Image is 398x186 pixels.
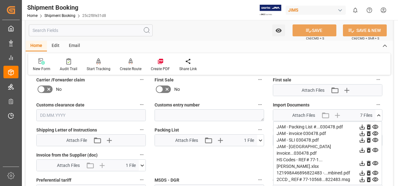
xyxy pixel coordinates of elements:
[306,36,324,41] span: Ctrl/CMD + S
[44,13,75,18] a: Shipment Booking
[256,176,264,184] button: MSDS - DGR
[277,124,379,130] div: JAM - Packing List #...030478.pdf
[155,177,179,183] span: MSDS - DGR
[286,6,346,15] div: JIMS
[87,66,110,72] div: Start Tracking
[348,3,362,17] button: show 0 new notifications
[33,66,50,72] div: New Form
[256,126,264,134] button: Packing List
[374,101,382,109] button: Import Documents
[66,137,87,144] span: Attach File
[36,109,146,121] input: DD.MM.YYYY
[272,24,285,36] button: open menu
[273,177,294,183] span: OGD - PGA
[343,24,387,36] button: SAVE & NEW
[277,143,379,157] div: JAM - [GEOGRAPHIC_DATA] invoice...030478.pdf
[26,41,47,51] div: Home
[277,137,379,143] div: JAM - SLI 030478.pdf
[175,137,198,144] span: Attach Files
[277,176,379,183] div: 2CCD _ REF# 77-10568...822483.msg
[138,151,146,159] button: Invoice from the Supplier (doc)
[374,75,382,84] button: First sale
[57,162,80,169] span: Attach Files
[36,102,84,108] span: Customs clearance date
[360,112,372,119] span: 7 Files
[277,170,379,176] div: 1Z1998A46896822483 -...mbined.pdf
[36,152,98,158] span: Invoice from the Supplier (doc)
[126,162,136,169] span: 1 File
[352,36,379,41] span: Ctrl/CMD + Shift + S
[260,5,281,16] img: Exertis%20JAM%20-%20Email%20Logo.jpg_1722504956.jpg
[277,130,379,137] div: JAM - invoice 030478.pdf
[155,77,174,83] span: First Sale
[155,102,200,108] span: Customs entry number
[273,127,353,133] span: Master [PERSON_NAME] of Lading (doc)
[292,112,315,119] span: Attach Files
[302,87,324,94] span: Attach Files
[36,177,71,183] span: Preferential tariff
[64,41,85,51] div: Email
[36,127,97,133] span: Shipping Letter of Instructions
[36,77,85,83] span: Carrier /Forwarder claim
[155,127,179,133] span: Packing List
[174,86,180,93] span: No
[277,157,379,170] div: HS Codes - REF# 77-1...[PERSON_NAME].xlsx
[244,137,254,144] span: 1 File
[29,24,153,36] input: Search Fields
[138,75,146,84] button: Carrier /Forwarder claim
[138,101,146,109] button: Customs clearance date
[27,3,106,12] div: Shipment Booking
[56,86,62,93] span: No
[286,4,348,16] button: JIMS
[293,24,336,36] button: SAVE
[273,77,291,83] span: First sale
[138,176,146,184] button: Preferential tariff
[256,101,264,109] button: Customs entry number
[27,13,38,18] a: Home
[120,66,141,72] div: Create Route
[138,126,146,134] button: Shipping Letter of Instructions
[273,102,309,108] span: Import Documents
[47,41,64,51] div: Edit
[151,66,170,72] div: Create PDF
[179,66,197,72] div: Share Link
[362,3,376,17] button: Help Center
[60,66,77,72] div: Audit Trail
[256,75,264,84] button: First Sale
